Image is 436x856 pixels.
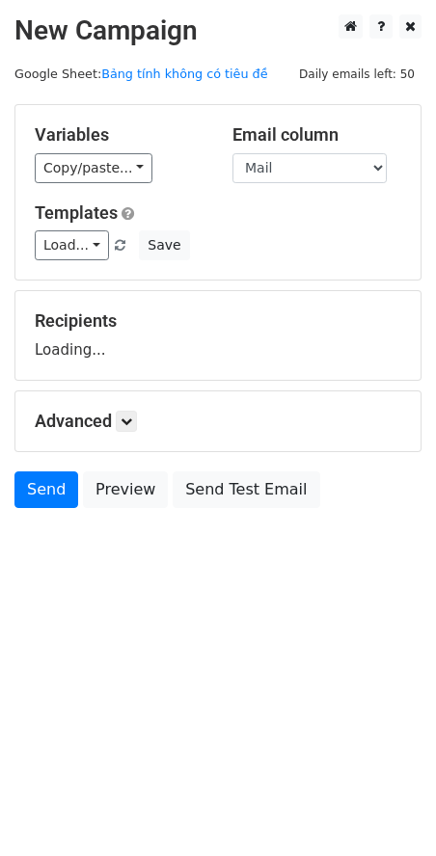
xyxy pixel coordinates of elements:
button: Save [139,230,189,260]
a: Templates [35,202,118,223]
div: Loading... [35,310,401,361]
a: Send [14,471,78,508]
small: Google Sheet: [14,67,268,81]
h5: Advanced [35,411,401,432]
a: Copy/paste... [35,153,152,183]
a: Send Test Email [173,471,319,508]
a: Load... [35,230,109,260]
a: Preview [83,471,168,508]
span: Daily emails left: 50 [292,64,422,85]
h5: Recipients [35,310,401,332]
h2: New Campaign [14,14,422,47]
h5: Email column [232,124,401,146]
a: Bảng tính không có tiêu đề [101,67,267,81]
a: Daily emails left: 50 [292,67,422,81]
h5: Variables [35,124,204,146]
